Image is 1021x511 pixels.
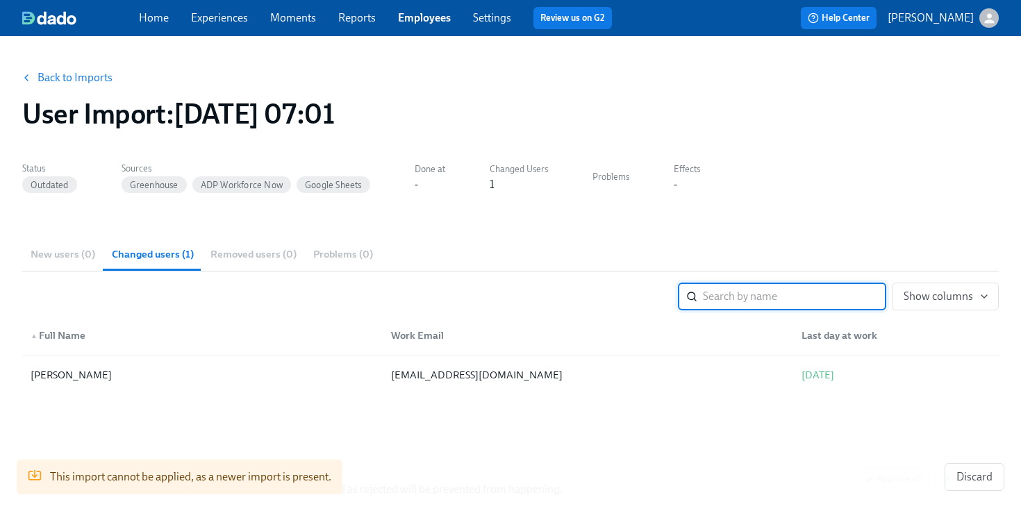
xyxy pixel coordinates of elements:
span: Greenhouse [122,180,187,190]
a: Settings [473,11,511,24]
div: Work Email [380,321,790,349]
a: Moments [270,11,316,24]
label: Effects [674,162,700,177]
span: Show columns [904,290,987,303]
span: Outdated [22,180,77,190]
img: dado [22,11,76,25]
div: - [415,177,418,192]
a: Experiences [191,11,248,24]
div: Full Name [25,327,380,344]
label: Done at [415,162,445,177]
button: Review us on G2 [533,7,612,29]
label: Problems [592,169,629,185]
label: Sources [122,161,370,176]
div: Last day at work [790,321,996,349]
a: Back to Imports [38,71,113,85]
span: Changed users (1) [112,246,194,262]
div: [DATE] [802,367,990,383]
div: Work Email [385,327,790,344]
button: [PERSON_NAME] [888,8,999,28]
button: Show columns [892,283,999,310]
div: 1 [490,177,495,192]
button: Help Center [801,7,877,29]
span: Discard [956,470,993,484]
a: dado [22,11,139,25]
div: Last day at work [796,327,996,344]
a: Reports [338,11,376,24]
button: Back to Imports [14,64,122,92]
div: This import cannot be applied, as a newer import is present. [50,464,331,490]
a: Review us on G2 [540,11,605,25]
div: - [674,177,677,192]
label: Changed Users [490,162,548,177]
span: ▲ [31,333,38,340]
span: Google Sheets [297,180,370,190]
p: [PERSON_NAME] [888,10,974,26]
div: [EMAIL_ADDRESS][DOMAIN_NAME] [391,367,785,383]
span: Help Center [808,11,870,25]
div: ▲Full Name [25,321,380,349]
a: Employees [398,11,451,24]
label: Status [22,161,77,176]
span: ADP Workforce Now [192,180,291,190]
input: Search by name [703,283,886,310]
div: [PERSON_NAME] [31,367,374,383]
button: Discard [945,463,1004,491]
h1: User Import : [DATE] 07:01 [22,97,334,131]
a: Home [139,11,169,24]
